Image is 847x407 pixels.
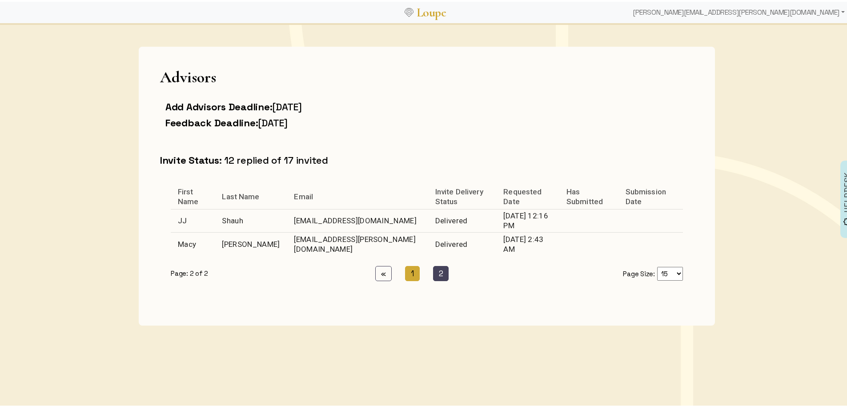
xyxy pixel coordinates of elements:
nav: Page of Results [171,264,683,279]
th: Invite Delivery Status [428,182,496,207]
td: Delivered [428,207,496,230]
div: Page Size: [612,265,683,279]
a: Go to page 1 [405,264,420,279]
div: Page: 2 of 2 [171,267,242,276]
a: Current Page is 2 [433,264,449,279]
h3: [DATE] [165,115,421,127]
h3: [DATE] [165,99,421,111]
a: Loupe [413,3,449,19]
td: [DATE] 12:16 PM [496,207,559,230]
td: JJ [171,207,215,230]
td: [DATE] 2:43 AM [496,230,559,254]
th: Last Name [215,182,287,207]
span: Feedback Deadline: [165,115,258,127]
a: Previous Page [375,264,392,279]
th: Submission Date [618,182,683,207]
th: Requested Date [496,182,559,207]
h1: Advisors [160,66,694,85]
td: Delivered [428,230,496,254]
span: Add Advisors Deadline: [165,99,272,111]
img: Loupe Logo [405,6,413,15]
span: » [468,267,473,277]
td: [PERSON_NAME] [215,230,287,254]
th: First Name [171,182,215,207]
th: Has Submitted [559,182,618,207]
span: « [381,267,386,277]
h3: : 12 replied of 17 invited [160,152,694,165]
td: [EMAIL_ADDRESS][DOMAIN_NAME] [287,207,428,230]
a: Next Page [462,264,478,279]
span: Invite Status [160,152,219,165]
td: Shauh [215,207,287,230]
td: [EMAIL_ADDRESS][PERSON_NAME][DOMAIN_NAME] [287,230,428,254]
td: Macy [171,230,215,254]
th: Email [287,182,428,207]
